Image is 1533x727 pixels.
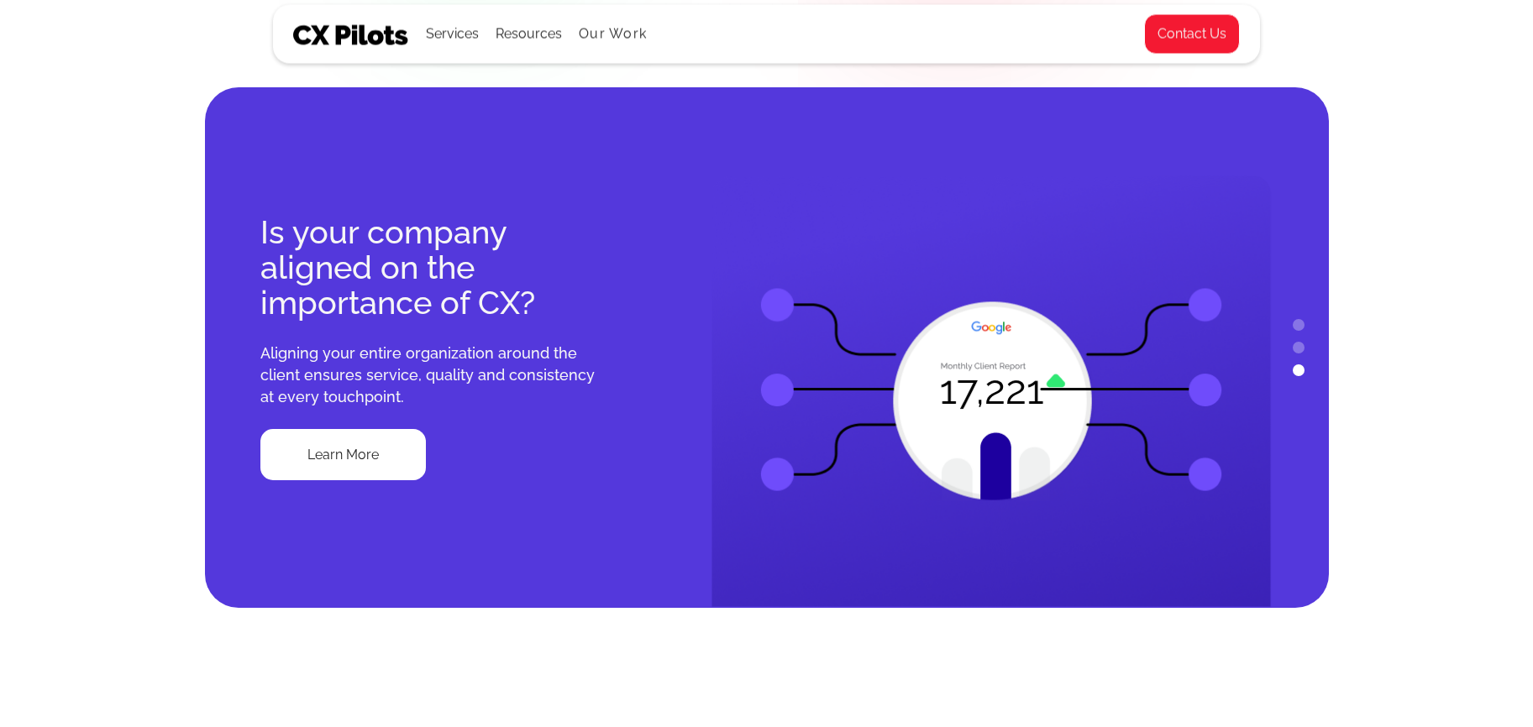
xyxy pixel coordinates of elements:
a: Learn More [260,429,426,480]
div: Resources [496,22,562,45]
a: Contact Us [1144,13,1240,54]
div: Services [426,5,479,62]
div: Services [426,22,479,45]
button: 1 of 3 [1293,319,1305,331]
div: Resources [496,5,562,62]
a: Our Work [579,26,647,41]
button: 2 of 3 [1293,342,1305,353]
div: Aligning your entire organization around the client ensures service, quality and consistency at e... [260,343,603,408]
div: Is your company aligned on the importance of CX? [260,215,603,321]
button: 3 of 3 [1293,364,1305,376]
